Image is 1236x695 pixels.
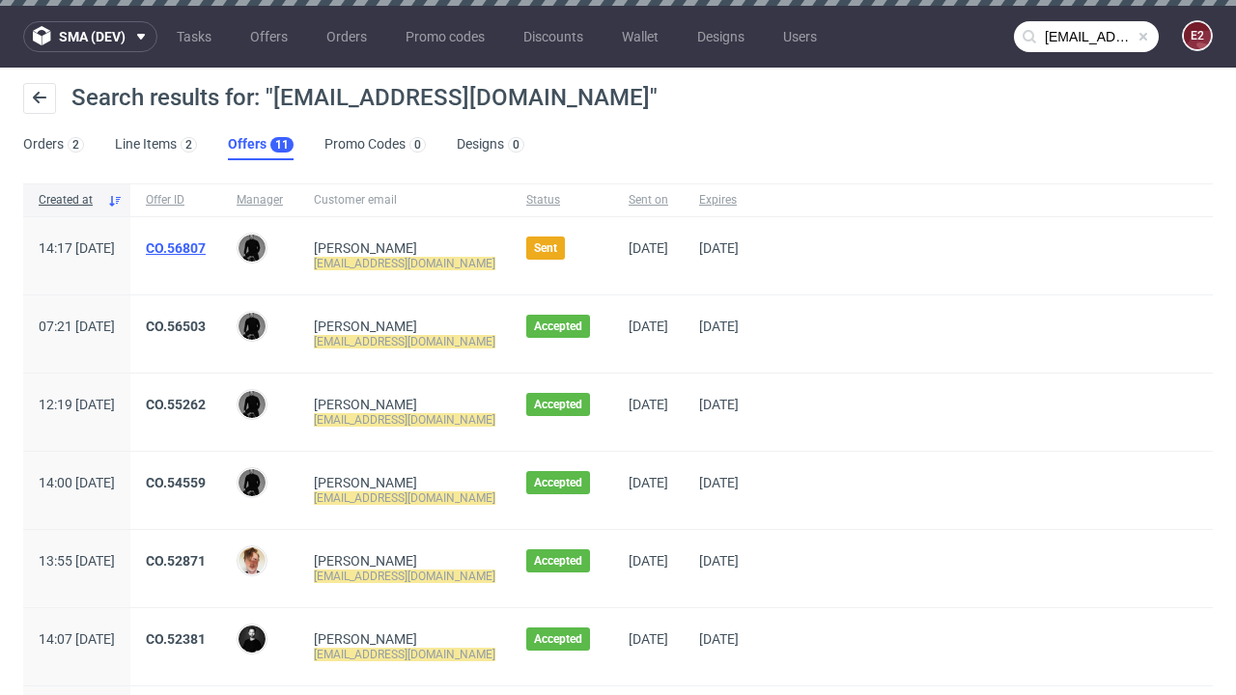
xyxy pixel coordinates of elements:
[239,235,266,262] img: Dawid Urbanowicz
[314,192,495,208] span: Customer email
[526,192,598,208] span: Status
[686,21,756,52] a: Designs
[59,30,126,43] span: sma (dev)
[629,397,668,412] span: [DATE]
[1184,22,1211,49] figcaption: e2
[239,625,266,653] img: Grudzień Adrian
[610,21,670,52] a: Wallet
[699,631,739,647] span: [DATE]
[275,138,289,152] div: 11
[237,192,283,208] span: Manager
[629,553,668,569] span: [DATE]
[534,553,582,569] span: Accepted
[239,21,299,52] a: Offers
[72,138,79,152] div: 2
[772,21,829,52] a: Users
[457,129,524,160] a: Designs0
[146,397,206,412] a: CO.55262
[314,413,495,427] mark: [EMAIL_ADDRESS][DOMAIN_NAME]
[512,21,595,52] a: Discounts
[23,129,84,160] a: Orders2
[699,475,739,490] span: [DATE]
[314,240,417,256] a: [PERSON_NAME]
[534,319,582,334] span: Accepted
[699,192,739,208] span: Expires
[414,138,421,152] div: 0
[39,631,115,647] span: 14:07 [DATE]
[699,397,739,412] span: [DATE]
[23,21,157,52] button: sma (dev)
[534,240,557,256] span: Sent
[239,547,266,574] img: Bartosz Ossowski
[314,257,495,270] mark: [EMAIL_ADDRESS][DOMAIN_NAME]
[315,21,379,52] a: Orders
[699,240,739,256] span: [DATE]
[165,21,223,52] a: Tasks
[228,129,294,160] a: Offers11
[115,129,197,160] a: Line Items2
[629,319,668,334] span: [DATE]
[314,397,417,412] a: [PERSON_NAME]
[314,335,495,348] mark: [EMAIL_ADDRESS][DOMAIN_NAME]
[314,648,495,661] mark: [EMAIL_ADDRESS][DOMAIN_NAME]
[394,21,496,52] a: Promo codes
[534,475,582,490] span: Accepted
[629,240,668,256] span: [DATE]
[39,397,115,412] span: 12:19 [DATE]
[146,553,206,569] a: CO.52871
[314,553,417,569] a: [PERSON_NAME]
[146,631,206,647] a: CO.52381
[146,192,206,208] span: Offer ID
[39,240,115,256] span: 14:17 [DATE]
[239,391,266,418] img: Dawid Urbanowicz
[39,553,115,569] span: 13:55 [DATE]
[146,475,206,490] a: CO.54559
[534,397,582,412] span: Accepted
[314,319,417,334] a: [PERSON_NAME]
[513,138,520,152] div: 0
[314,570,495,583] mark: [EMAIL_ADDRESS][DOMAIN_NAME]
[39,192,99,208] span: Created at
[534,631,582,647] span: Accepted
[629,631,668,647] span: [DATE]
[314,475,417,490] a: [PERSON_NAME]
[185,138,192,152] div: 2
[629,475,668,490] span: [DATE]
[146,240,206,256] a: CO.56807
[71,84,658,111] span: Search results for: "[EMAIL_ADDRESS][DOMAIN_NAME]"
[629,192,668,208] span: Sent on
[314,631,417,647] a: [PERSON_NAME]
[314,491,495,505] mark: [EMAIL_ADDRESS][DOMAIN_NAME]
[699,319,739,334] span: [DATE]
[699,553,739,569] span: [DATE]
[146,319,206,334] a: CO.56503
[239,313,266,340] img: Dawid Urbanowicz
[324,129,426,160] a: Promo Codes0
[39,475,115,490] span: 14:00 [DATE]
[239,469,266,496] img: Dawid Urbanowicz
[39,319,115,334] span: 07:21 [DATE]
